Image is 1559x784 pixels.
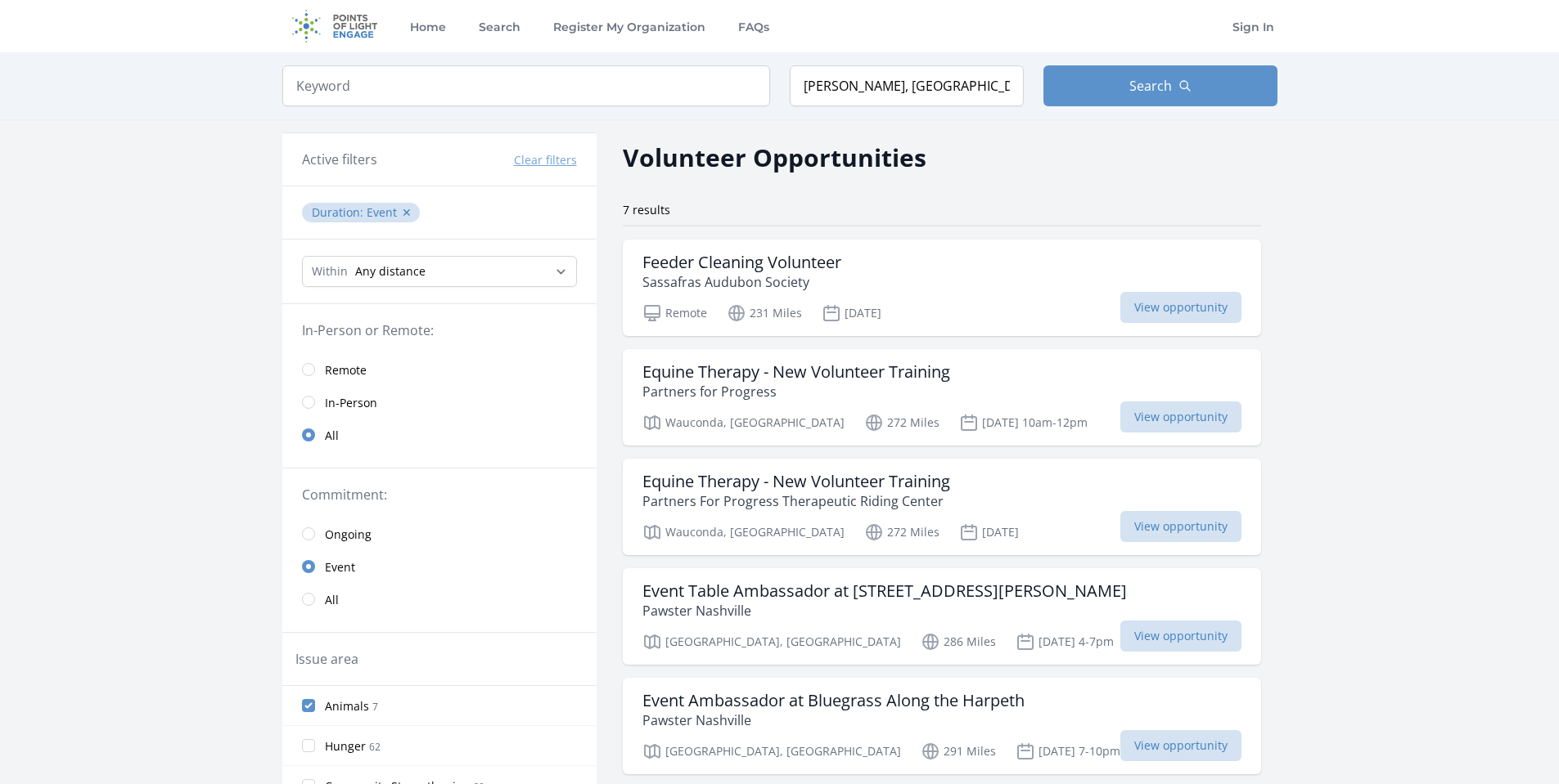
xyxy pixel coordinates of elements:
h3: Feeder Cleaning Volunteer [642,253,841,272]
span: Event [367,204,397,220]
a: Feeder Cleaning Volunteer Sassafras Audubon Society Remote 231 Miles [DATE] View opportunity [623,240,1261,336]
p: [DATE] 10am-12pm [959,413,1088,432]
a: All [282,419,597,451]
button: Clear filters [514,152,577,168]
span: In-Person [325,395,377,411]
select: Search Radius [302,256,577,287]
h3: Equine Therapy - New Volunteer Training [642,472,950,491]
span: All [325,428,339,444]
span: View opportunity [1120,292,1241,323]
legend: Issue area [295,649,358,669]
p: Sassafras Audubon Society [642,272,841,292]
p: Partners For Progress Therapeutic Riding Center [642,491,950,511]
a: Event Ambassador at Bluegrass Along the Harpeth Pawster Nashville [GEOGRAPHIC_DATA], [GEOGRAPHIC_... [623,678,1261,774]
input: Hunger 62 [302,739,315,752]
span: Search [1129,76,1172,96]
p: [DATE] [959,522,1019,542]
button: Search [1043,65,1277,106]
p: 272 Miles [864,413,939,432]
input: Animals 7 [302,699,315,712]
a: In-Person [282,386,597,419]
span: 62 [369,740,381,754]
p: 286 Miles [921,632,996,652]
span: Event [325,559,355,576]
p: 231 Miles [727,303,802,323]
h3: Equine Therapy - New Volunteer Training [642,362,950,382]
p: Wauconda, [GEOGRAPHIC_DATA] [642,413,845,432]
p: [GEOGRAPHIC_DATA], [GEOGRAPHIC_DATA] [642,632,901,652]
legend: In-Person or Remote: [302,320,577,340]
h3: Event Table Ambassador at [STREET_ADDRESS][PERSON_NAME] [642,581,1127,601]
a: Event Table Ambassador at [STREET_ADDRESS][PERSON_NAME] Pawster Nashville [GEOGRAPHIC_DATA], [GEO... [623,568,1261,665]
span: Remote [325,362,367,379]
h3: Active filters [302,150,377,169]
span: Ongoing [325,526,372,543]
h3: Event Ambassador at Bluegrass Along the Harpeth [642,691,1025,710]
p: [DATE] [822,303,881,323]
p: Partners for Progress [642,382,950,401]
span: 7 results [623,202,670,217]
p: Pawster Nashville [642,601,1127,620]
p: 272 Miles [864,522,939,542]
a: Event [282,550,597,583]
p: Remote [642,303,707,323]
span: View opportunity [1120,511,1241,542]
h2: Volunteer Opportunities [623,139,926,176]
a: Equine Therapy - New Volunteer Training Partners For Progress Therapeutic Riding Center Wauconda,... [623,459,1261,555]
input: Keyword [282,65,770,106]
span: Hunger [325,738,366,755]
span: Duration : [312,204,367,220]
p: Pawster Nashville [642,710,1025,730]
span: 7 [372,700,378,714]
p: [DATE] 4-7pm [1016,632,1114,652]
span: All [325,592,339,608]
a: Equine Therapy - New Volunteer Training Partners for Progress Wauconda, [GEOGRAPHIC_DATA] 272 Mil... [623,349,1261,446]
p: Wauconda, [GEOGRAPHIC_DATA] [642,522,845,542]
legend: Commitment: [302,485,577,504]
span: Animals [325,698,369,715]
a: Remote [282,353,597,386]
span: View opportunity [1120,401,1241,432]
span: View opportunity [1120,730,1241,761]
p: [GEOGRAPHIC_DATA], [GEOGRAPHIC_DATA] [642,741,901,761]
a: All [282,583,597,616]
button: ✕ [402,204,412,221]
p: [DATE] 7-10pm [1016,741,1120,761]
input: Location [790,65,1024,106]
p: 291 Miles [921,741,996,761]
span: View opportunity [1120,620,1241,652]
a: Ongoing [282,517,597,550]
